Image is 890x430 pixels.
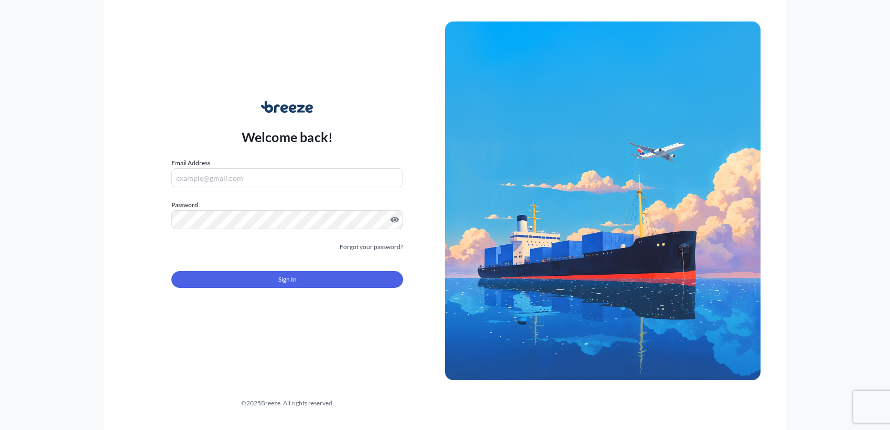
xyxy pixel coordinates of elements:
[171,200,403,210] label: Password
[171,158,210,168] label: Email Address
[171,271,403,288] button: Sign In
[340,242,403,252] a: Forgot your password?
[129,398,445,408] div: © 2025 Breeze. All rights reserved.
[390,216,399,224] button: Show password
[445,21,761,380] img: Ship illustration
[278,274,297,285] span: Sign In
[242,128,333,145] p: Welcome back!
[171,168,403,187] input: example@gmail.com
